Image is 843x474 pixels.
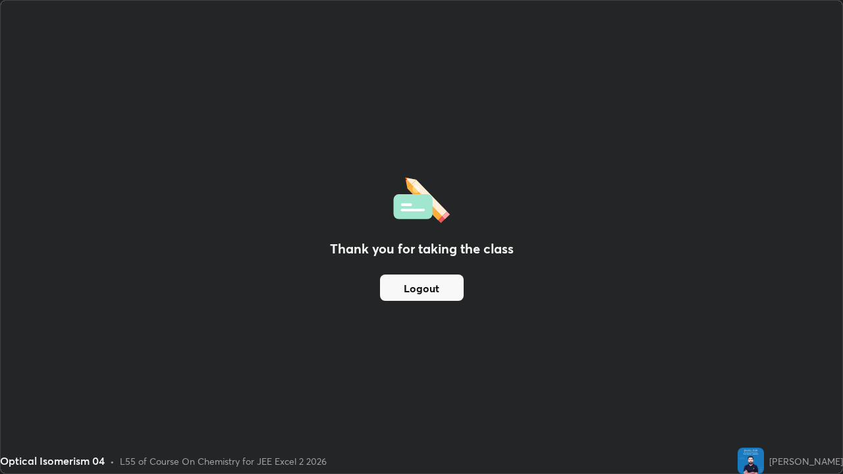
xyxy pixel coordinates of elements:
div: L55 of Course On Chemistry for JEE Excel 2 2026 [120,454,327,468]
div: • [110,454,115,468]
button: Logout [380,275,464,301]
img: offlineFeedback.1438e8b3.svg [393,173,450,223]
h2: Thank you for taking the class [330,239,514,259]
div: [PERSON_NAME] [769,454,843,468]
img: 5d08488de79a497091e7e6dfb017ba0b.jpg [738,448,764,474]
